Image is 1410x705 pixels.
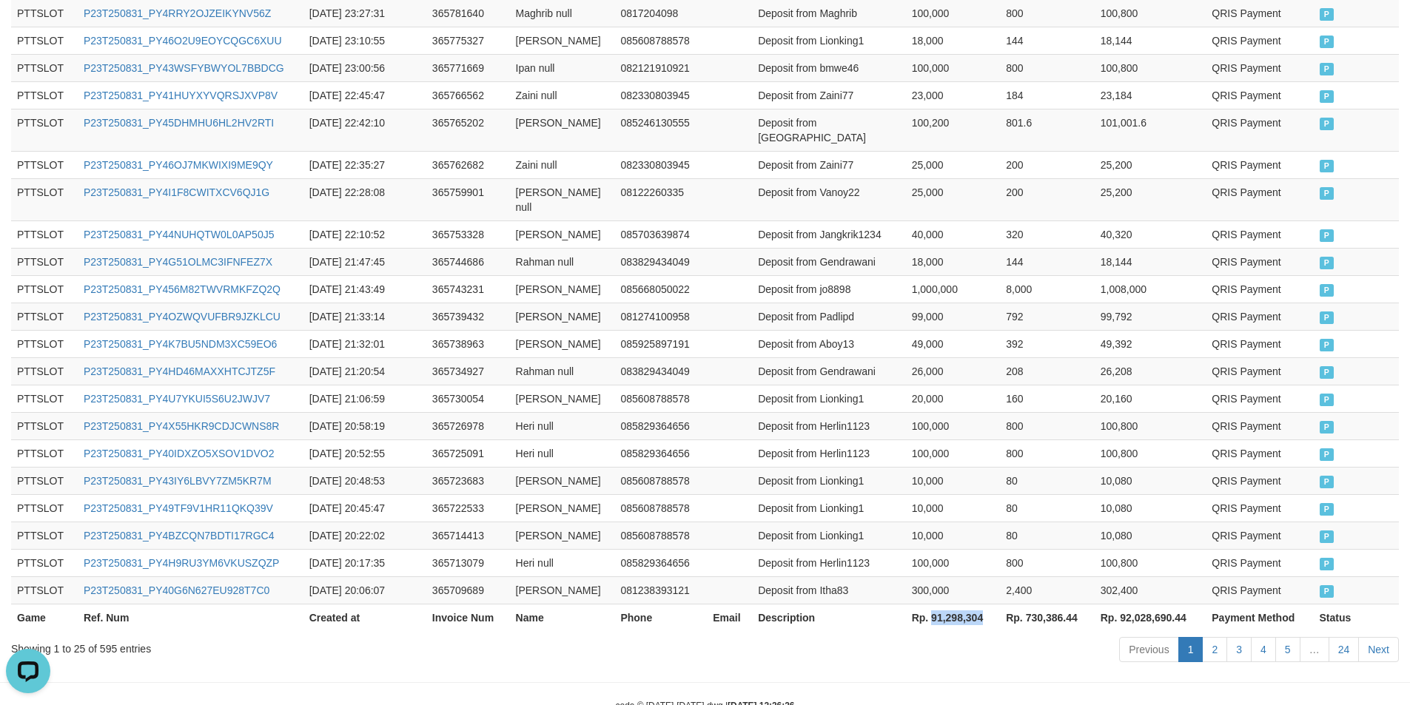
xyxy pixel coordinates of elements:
td: 392 [1000,330,1095,357]
td: Deposit from Aboy13 [752,330,906,357]
span: PAID [1320,366,1335,379]
td: [DATE] 23:00:56 [303,54,426,81]
td: 365714413 [426,522,510,549]
td: 100,000 [906,412,1001,439]
td: 18,000 [906,27,1001,54]
td: [DATE] 20:17:35 [303,549,426,576]
td: [DATE] 20:48:53 [303,467,426,494]
td: 10,080 [1095,467,1206,494]
td: PTTSLOT [11,178,78,220]
td: Deposit from Lionking1 [752,467,906,494]
td: 144 [1000,27,1095,54]
span: PAID [1320,311,1335,324]
td: 083829434049 [614,248,707,275]
td: [PERSON_NAME] [510,109,615,151]
th: Ref. Num [78,604,303,631]
td: Deposit from bmwe46 [752,54,906,81]
a: P23T250831_PY49TF9V1HR11QKQ39V [84,502,273,514]
td: PTTSLOT [11,151,78,178]
a: 3 [1226,637,1252,662]
td: [PERSON_NAME] [510,330,615,357]
td: 800 [1000,439,1095,467]
td: PTTSLOT [11,412,78,439]
th: Name [510,604,615,631]
a: P23T250831_PY40IDXZO5XSOV1DVO2 [84,448,275,459]
td: 800 [1000,54,1095,81]
td: 80 [1000,467,1095,494]
a: P23T250831_PY40G6N627EU928T7C0 [84,584,269,596]
td: 085608788578 [614,385,707,412]
td: QRIS Payment [1206,385,1313,412]
span: PAID [1320,585,1335,598]
td: 23,000 [906,81,1001,109]
td: QRIS Payment [1206,248,1313,275]
td: 365725091 [426,439,510,467]
td: 20,000 [906,385,1001,412]
td: Deposit from Padlipd [752,303,906,330]
td: 801.6 [1000,109,1095,151]
td: 10,000 [906,522,1001,549]
td: [PERSON_NAME] null [510,178,615,220]
td: 8,000 [1000,275,1095,303]
td: 082121910921 [614,54,707,81]
td: 101,001.6 [1095,109,1206,151]
td: 365775327 [426,27,510,54]
td: 081238393121 [614,576,707,604]
td: 365744686 [426,248,510,275]
a: P23T250831_PY456M82TWVRMKFZQ2Q [84,283,281,295]
a: 24 [1329,637,1360,662]
td: PTTSLOT [11,303,78,330]
th: Invoice Num [426,604,510,631]
button: Open LiveChat chat widget [6,6,50,50]
td: 365726978 [426,412,510,439]
td: QRIS Payment [1206,467,1313,494]
td: 184 [1000,81,1095,109]
td: [DATE] 20:52:55 [303,439,426,467]
a: 2 [1202,637,1227,662]
td: 100,000 [906,54,1001,81]
span: PAID [1320,160,1335,172]
th: Rp. 730,386.44 [1000,604,1095,631]
td: 08122260335 [614,178,707,220]
td: PTTSLOT [11,439,78,467]
span: PAID [1320,257,1335,269]
span: PAID [1320,63,1335,75]
td: QRIS Payment [1206,522,1313,549]
td: PTTSLOT [11,54,78,81]
span: PAID [1320,90,1335,103]
td: 80 [1000,494,1095,522]
td: 18,000 [906,248,1001,275]
td: 49,392 [1095,330,1206,357]
td: 085608788578 [614,27,707,54]
td: PTTSLOT [11,357,78,385]
td: 100,800 [1095,54,1206,81]
td: PTTSLOT [11,330,78,357]
td: Deposit from Lionking1 [752,494,906,522]
td: [DATE] 21:06:59 [303,385,426,412]
td: Deposit from jo8898 [752,275,906,303]
th: Description [752,604,906,631]
td: Deposit from Lionking1 [752,27,906,54]
span: PAID [1320,421,1335,434]
div: Showing 1 to 25 of 595 entries [11,635,577,656]
td: QRIS Payment [1206,151,1313,178]
td: QRIS Payment [1206,109,1313,151]
td: [PERSON_NAME] [510,385,615,412]
td: QRIS Payment [1206,81,1313,109]
td: [DATE] 23:10:55 [303,27,426,54]
td: 2,400 [1000,576,1095,604]
th: Rp. 91,298,304 [906,604,1001,631]
td: 365759901 [426,178,510,220]
span: PAID [1320,558,1335,570]
td: 160 [1000,385,1095,412]
td: 365722533 [426,494,510,522]
td: 365730054 [426,385,510,412]
td: Heri null [510,549,615,576]
td: [DATE] 22:35:27 [303,151,426,178]
a: P23T250831_PY4HD46MAXXHTCJTZ5F [84,365,275,377]
td: Deposit from Lionking1 [752,385,906,412]
a: P23T250831_PY4G51OLMC3IFNFEZ7X [84,256,272,268]
td: QRIS Payment [1206,576,1313,604]
td: 18,144 [1095,248,1206,275]
span: PAID [1320,476,1335,488]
